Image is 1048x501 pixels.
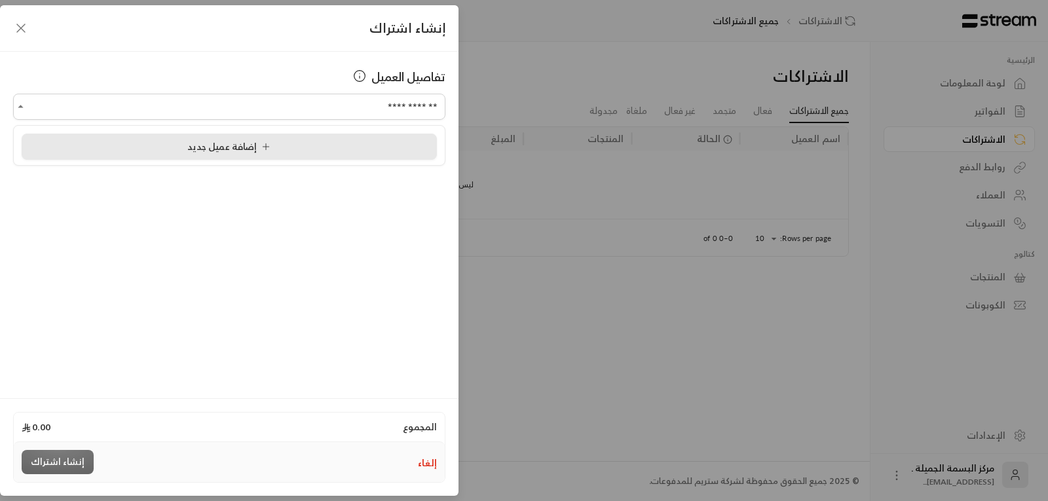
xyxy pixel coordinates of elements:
span: إضافة عميل جديد [187,138,276,155]
span: تفاصيل العميل [371,67,445,86]
span: 0.00 [22,420,50,434]
span: إنشاء اشتراك [369,16,445,39]
button: Close [13,99,29,115]
span: المجموع [403,420,437,434]
button: إلغاء [418,456,437,470]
